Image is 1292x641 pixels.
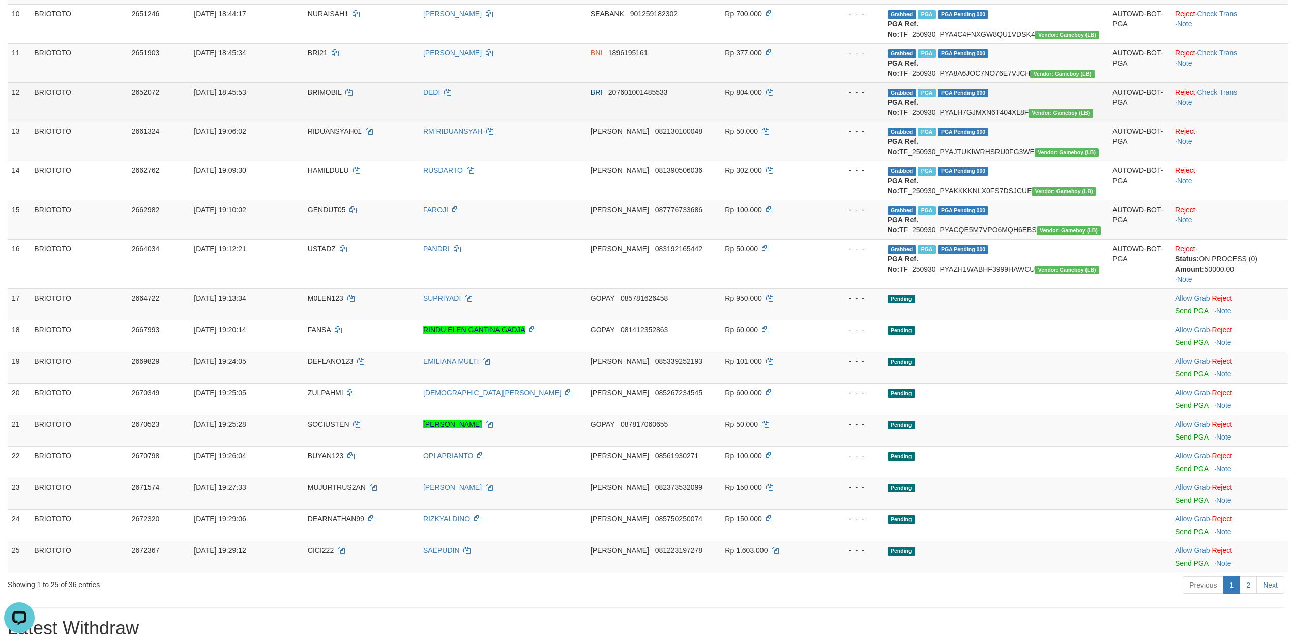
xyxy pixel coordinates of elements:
span: HAMILDULU [308,166,349,174]
div: - - - [823,451,879,461]
td: AUTOWD-BOT-PGA [1108,200,1171,239]
span: Pending [888,421,915,429]
a: Reject [1175,88,1195,96]
a: Reject [1212,357,1232,365]
span: · [1175,483,1212,491]
a: Reject [1175,206,1195,214]
a: Note [1216,433,1231,441]
span: Rp 804.000 [725,88,761,96]
span: · [1175,452,1212,460]
span: Grabbed [888,89,916,97]
td: TF_250930_PYACQE5M7VPO6MQH6EBS [884,200,1108,239]
td: BRIOTOTO [30,509,127,541]
span: Copy 085267234545 to clipboard [655,389,702,397]
a: Allow Grab [1175,452,1210,460]
td: TF_250930_PYA8A6JOC7NO76E7VJCH [884,43,1108,82]
span: [PERSON_NAME] [591,127,649,135]
a: SUPRIYADI [423,294,461,302]
span: [DATE] 19:06:02 [194,127,246,135]
span: 2662762 [132,166,160,174]
span: 2672320 [132,515,160,523]
span: [PERSON_NAME] [591,452,649,460]
span: · [1175,294,1212,302]
span: Grabbed [888,167,916,176]
div: - - - [823,514,879,524]
a: Send PGA [1175,464,1208,473]
span: GOPAY [591,420,614,428]
td: AUTOWD-BOT-PGA [1108,43,1171,82]
a: RM RIDUANSYAH [423,127,482,135]
a: Reject [1212,483,1232,491]
span: 2670349 [132,389,160,397]
a: Reject [1212,546,1232,555]
a: Reject [1212,326,1232,334]
span: Copy 1896195161 to clipboard [608,49,648,57]
b: Status: [1175,255,1199,263]
span: Copy 085750250074 to clipboard [655,515,702,523]
div: - - - [823,87,879,97]
td: BRIOTOTO [30,383,127,415]
a: RINDU ELEN GANTINA GADJA [423,326,525,334]
span: PGA Pending [938,49,989,58]
span: DEFLANO123 [308,357,353,365]
span: BNI [591,49,602,57]
td: · · [1171,82,1288,122]
span: Marked by bzmprad [918,245,935,254]
div: - - - [823,244,879,254]
span: PGA Pending [938,206,989,215]
a: Allow Grab [1175,515,1210,523]
span: Rp 50.000 [725,245,758,253]
a: RUSDARTO [423,166,463,174]
span: [DATE] 19:09:30 [194,166,246,174]
a: [PERSON_NAME] [423,49,482,57]
div: - - - [823,325,879,335]
span: 2672367 [132,546,160,555]
b: PGA Ref. No: [888,137,918,156]
a: Send PGA [1175,370,1208,378]
span: 2651246 [132,10,160,18]
span: CICI222 [308,546,334,555]
span: M0LEN123 [308,294,343,302]
span: Marked by bzmstev [918,89,935,97]
a: Note [1177,98,1192,106]
td: 25 [8,541,30,572]
span: BUYAN123 [308,452,344,460]
span: Copy 087817060655 to clipboard [621,420,668,428]
td: 18 [8,320,30,352]
span: Grabbed [888,10,916,19]
span: Copy 207601001485533 to clipboard [608,88,668,96]
td: 11 [8,43,30,82]
div: - - - [823,419,879,429]
a: Send PGA [1175,496,1208,504]
td: · [1171,446,1288,478]
span: Copy 085339252193 to clipboard [655,357,702,365]
a: Note [1216,496,1231,504]
span: [DATE] 19:13:34 [194,294,246,302]
span: 2664034 [132,245,160,253]
span: PGA Pending [938,89,989,97]
span: Grabbed [888,128,916,136]
a: Send PGA [1175,433,1208,441]
span: Pending [888,484,915,492]
span: 2671574 [132,483,160,491]
a: Note [1216,401,1231,410]
div: - - - [823,165,879,176]
span: DEARNATHAN99 [308,515,364,523]
td: · · [1171,4,1288,43]
td: BRIOTOTO [30,161,127,200]
span: Copy 08561930271 to clipboard [655,452,699,460]
span: Marked by bzmstev [918,49,935,58]
td: 19 [8,352,30,383]
span: Pending [888,389,915,398]
td: BRIOTOTO [30,4,127,43]
a: Previous [1183,576,1223,594]
b: PGA Ref. No: [888,255,918,273]
a: Reject [1175,49,1195,57]
div: - - - [823,388,879,398]
span: Rp 101.000 [725,357,761,365]
span: PGA Pending [938,245,989,254]
div: - - - [823,48,879,58]
td: TF_250930_PYAJTUKIWRHSRU0FG3WE [884,122,1108,161]
td: AUTOWD-BOT-PGA [1108,4,1171,43]
div: - - - [823,356,879,366]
